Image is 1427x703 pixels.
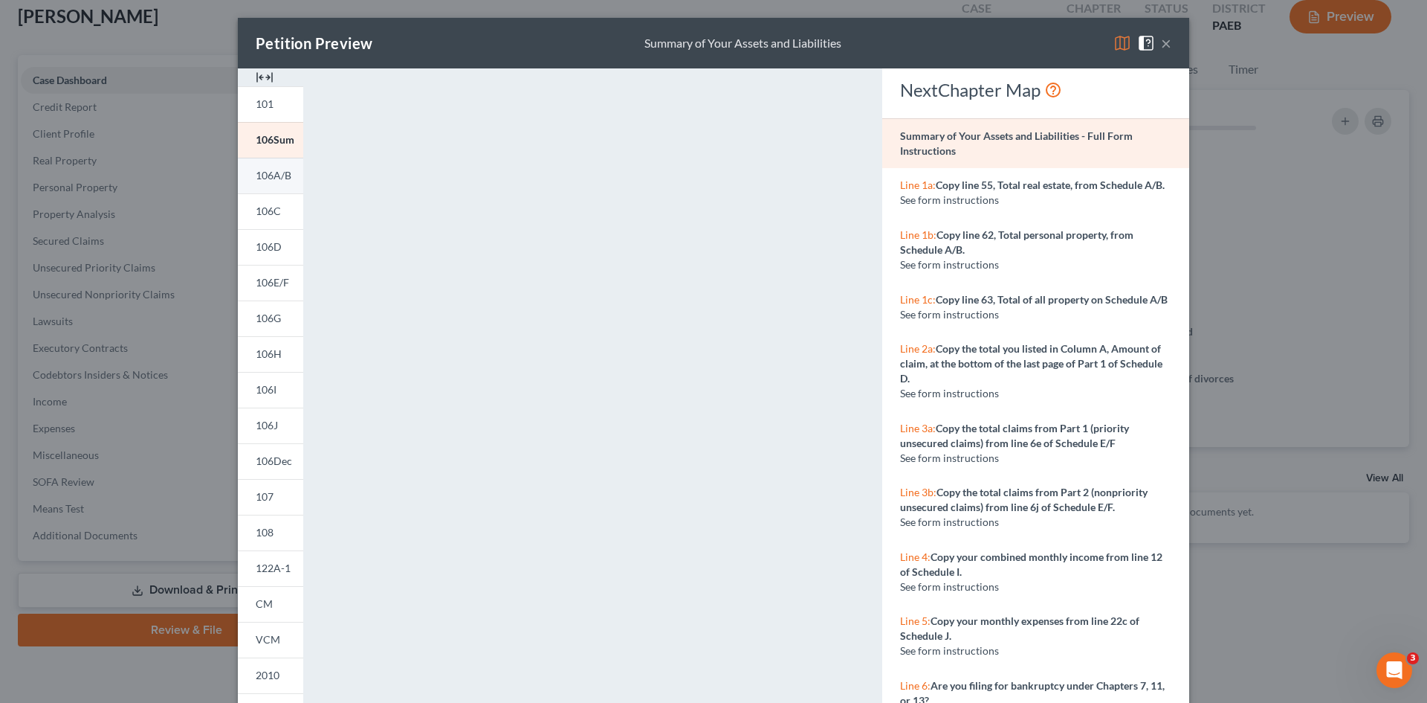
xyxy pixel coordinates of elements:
a: 106A/B [238,158,303,193]
a: 106D [238,229,303,265]
a: 106C [238,193,303,229]
span: 107 [256,490,274,503]
iframe: Intercom live chat [1376,652,1412,688]
span: 106Sum [256,133,294,146]
span: 106Dec [256,455,292,467]
span: 108 [256,526,274,539]
span: 106H [256,347,282,360]
span: 106E/F [256,276,289,289]
span: Line 6: [900,679,931,692]
img: expand-e0f6d898513216a626fdd78e52531dac95497ffd26381d4c15ee2fc46db09dca.svg [256,68,274,86]
span: 3 [1407,652,1419,664]
strong: Copy the total you listed in Column A, Amount of claim, at the bottom of the last page of Part 1 ... [900,342,1162,385]
span: 101 [256,97,274,110]
div: Summary of Your Assets and Liabilities [644,35,841,52]
span: Line 1b: [900,228,936,241]
span: VCM [256,633,280,646]
button: × [1161,34,1171,52]
span: See form instructions [900,258,999,271]
a: 106Dec [238,443,303,479]
strong: Summary of Your Assets and Liabilities - Full Form Instructions [900,129,1133,157]
a: 106E/F [238,265,303,301]
span: 106G [256,312,281,324]
a: 101 [238,86,303,122]
span: 106I [256,383,276,396]
a: VCM [238,622,303,658]
a: 108 [238,515,303,550]
span: 122A-1 [256,562,291,574]
strong: Copy your monthly expenses from line 22c of Schedule J. [900,614,1139,642]
span: See form instructions [900,193,999,206]
span: See form instructions [900,387,999,399]
a: 122A-1 [238,550,303,586]
span: Line 3b: [900,486,936,498]
strong: Copy your combined monthly income from line 12 of Schedule I. [900,550,1162,578]
a: 106H [238,336,303,372]
span: Line 1c: [900,293,936,306]
span: 106J [256,419,278,431]
strong: Copy line 55, Total real estate, from Schedule A/B. [936,179,1165,191]
strong: Copy the total claims from Part 1 (priority unsecured claims) from line 6e of Schedule E/F [900,422,1129,449]
span: 106D [256,240,282,253]
span: See form instructions [900,452,999,464]
span: Line 1a: [900,179,936,191]
span: See form instructions [900,644,999,657]
a: 106I [238,372,303,408]
strong: Copy line 63, Total of all property on Schedule A/B [936,293,1168,306]
span: Line 5: [900,614,931,627]
span: Line 2a: [900,342,936,355]
img: map-eea8200ae884c6f1103ae1953ef3d486a96c86aabb227e865a55264e3737af1f.svg [1113,34,1131,52]
div: Petition Preview [256,33,372,54]
span: 2010 [256,669,279,681]
span: Line 3a: [900,422,936,434]
span: 106A/B [256,169,291,182]
span: See form instructions [900,580,999,593]
a: 2010 [238,658,303,693]
a: CM [238,586,303,622]
div: NextChapter Map [900,78,1171,102]
span: 106C [256,205,281,217]
span: CM [256,597,273,610]
span: See form instructions [900,516,999,528]
a: 106G [238,301,303,336]
a: 107 [238,479,303,515]
strong: Copy the total claims from Part 2 (nonpriority unsecured claims) from line 6j of Schedule E/F. [900,486,1148,513]
span: Line 4: [900,550,931,563]
a: 106J [238,408,303,443]
a: 106Sum [238,122,303,158]
span: See form instructions [900,308,999,321]
img: help-close-5ba153eb36485ed6c1ea00a893f15db1cb9b99d6cae46e1a8edb6c62d00a1a76.svg [1137,34,1155,52]
strong: Copy line 62, Total personal property, from Schedule A/B. [900,228,1133,256]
